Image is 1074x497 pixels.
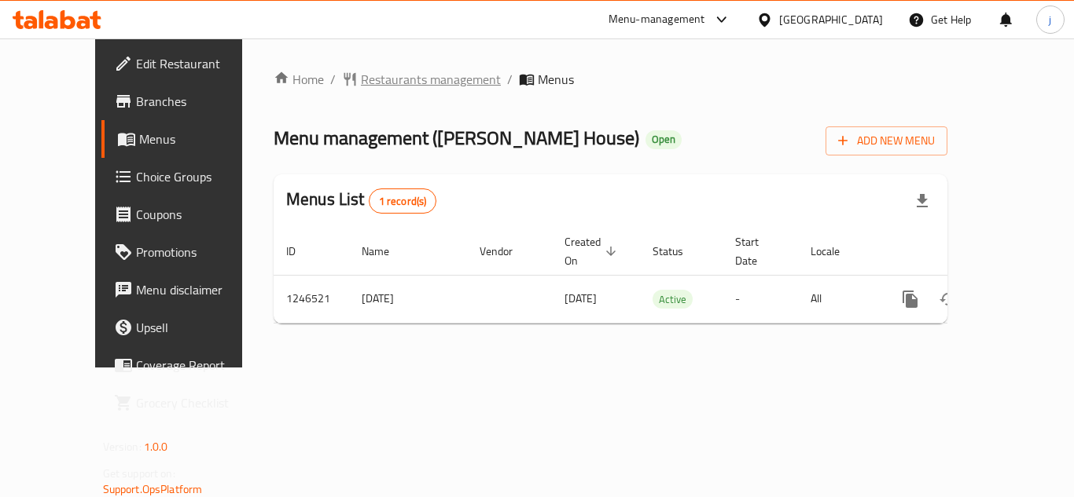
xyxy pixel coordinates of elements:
[136,167,262,186] span: Choice Groups
[101,233,274,271] a: Promotions
[103,463,175,484] span: Get support on:
[101,45,274,82] a: Edit Restaurant
[646,133,682,146] span: Open
[274,70,324,89] a: Home
[101,82,274,120] a: Branches
[929,280,967,318] button: Change Status
[101,196,274,233] a: Coupons
[1049,11,1051,28] span: j
[361,70,501,89] span: Restaurants management
[274,120,639,155] span: Menu management ( [PERSON_NAME] House )
[139,130,262,148] span: Menus
[274,275,349,323] td: 1246521
[646,130,682,149] div: Open
[892,280,929,318] button: more
[136,280,262,299] span: Menu disclaimer
[565,232,621,270] span: Created On
[369,188,437,214] div: Total records count
[538,70,574,89] span: Menus
[370,194,436,209] span: 1 record(s)
[507,70,513,89] li: /
[653,291,693,309] span: Active
[735,232,779,270] span: Start Date
[144,437,168,457] span: 1.0.0
[101,384,274,422] a: Grocery Checklist
[136,393,262,412] span: Grocery Checklist
[903,182,941,220] div: Export file
[103,437,142,457] span: Version:
[101,309,274,346] a: Upsell
[101,346,274,384] a: Coverage Report
[653,290,693,309] div: Active
[286,188,436,214] h2: Menus List
[565,288,597,309] span: [DATE]
[811,242,860,261] span: Locale
[330,70,336,89] li: /
[136,54,262,73] span: Edit Restaurant
[136,205,262,224] span: Coupons
[609,10,705,29] div: Menu-management
[480,242,533,261] span: Vendor
[101,158,274,196] a: Choice Groups
[342,70,501,89] a: Restaurants management
[723,275,798,323] td: -
[826,126,947,155] button: Add New Menu
[101,120,274,158] a: Menus
[349,275,467,323] td: [DATE]
[274,228,1055,323] table: enhanced table
[838,131,935,151] span: Add New Menu
[274,70,947,89] nav: breadcrumb
[362,242,410,261] span: Name
[136,92,262,111] span: Branches
[779,11,883,28] div: [GEOGRAPHIC_DATA]
[136,243,262,261] span: Promotions
[653,242,704,261] span: Status
[136,318,262,337] span: Upsell
[798,275,879,323] td: All
[286,242,316,261] span: ID
[101,271,274,309] a: Menu disclaimer
[136,356,262,375] span: Coverage Report
[879,228,1055,276] th: Actions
